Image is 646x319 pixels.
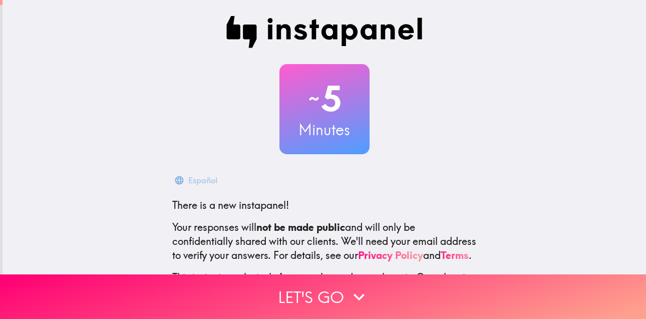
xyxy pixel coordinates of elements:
b: not be made public [256,221,345,233]
span: ~ [307,84,321,114]
h3: Minutes [279,119,370,140]
img: Instapanel [226,16,423,48]
a: Terms [441,249,469,261]
div: Español [188,173,217,187]
span: There is a new instapanel! [172,199,289,211]
button: Español [172,170,221,190]
h2: 5 [279,78,370,119]
p: This invite is exclusively for you, please do not share it. Complete it soon because spots are li... [172,270,477,298]
p: Your responses will and will only be confidentially shared with our clients. We'll need your emai... [172,220,477,262]
a: Privacy Policy [358,249,423,261]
